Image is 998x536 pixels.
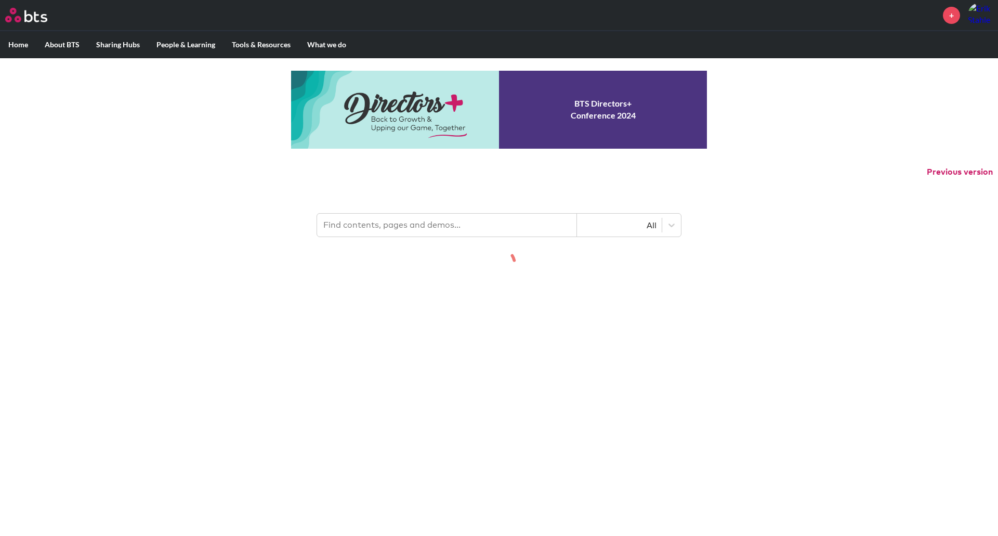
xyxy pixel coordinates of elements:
[299,31,354,58] label: What we do
[927,166,993,178] button: Previous version
[88,31,148,58] label: Sharing Hubs
[224,31,299,58] label: Tools & Resources
[582,219,656,231] div: All
[148,31,224,58] label: People & Learning
[291,71,707,149] a: Conference 2024
[5,8,47,22] img: BTS Logo
[943,7,960,24] a: +
[968,3,993,28] a: Profile
[36,31,88,58] label: About BTS
[317,214,577,237] input: Find contents, pages and demos...
[5,8,67,22] a: Go home
[968,3,993,28] img: Erik Stahle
